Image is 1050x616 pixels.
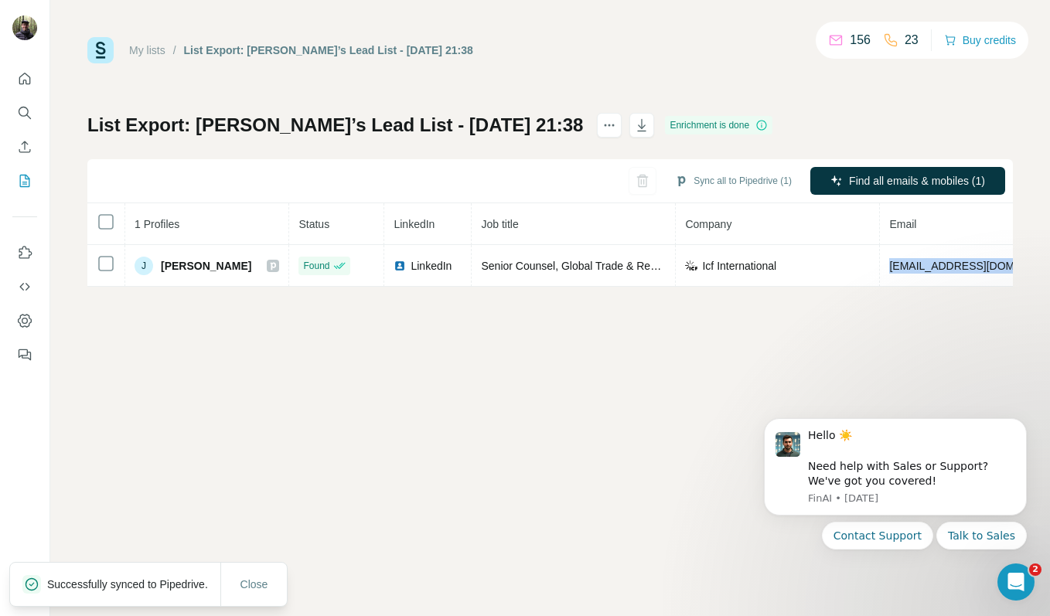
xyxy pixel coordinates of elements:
img: Avatar [12,15,37,40]
li: / [173,43,176,58]
div: Enrichment is done [665,116,772,134]
div: J [135,257,153,275]
span: Status [298,218,329,230]
span: LinkedIn [411,258,452,274]
span: Find all emails & mobiles (1) [849,173,985,189]
p: 23 [905,31,919,49]
button: actions [597,113,622,138]
button: Feedback [12,341,37,369]
button: Sync all to Pipedrive (1) [664,169,803,192]
p: 156 [850,31,871,49]
span: 1 Profiles [135,218,179,230]
button: Use Surfe API [12,273,37,301]
span: [PERSON_NAME] [161,258,251,274]
span: LinkedIn [394,218,435,230]
img: Surfe Logo [87,37,114,63]
span: 2 [1029,563,1041,576]
img: company-logo [685,260,697,271]
button: Dashboard [12,307,37,335]
button: Find all emails & mobiles (1) [810,167,1005,195]
button: My lists [12,167,37,195]
button: Close [230,570,279,598]
span: Email [889,218,916,230]
span: Company [685,218,731,230]
button: Quick start [12,65,37,93]
iframe: Intercom notifications message [741,399,1050,608]
span: Found [303,259,329,273]
p: Successfully synced to Pipedrive. [47,577,220,592]
span: Senior Counsel, Global Trade & Regulatory Compliance [481,260,748,272]
iframe: Intercom live chat [997,563,1035,601]
span: Close [240,577,268,592]
button: Enrich CSV [12,133,37,161]
h1: List Export: [PERSON_NAME]’s Lead List - [DATE] 21:38 [87,113,583,138]
span: Job title [481,218,518,230]
button: Use Surfe on LinkedIn [12,239,37,267]
a: My lists [129,44,165,56]
span: Icf International [702,258,776,274]
img: LinkedIn logo [394,260,406,272]
div: List Export: [PERSON_NAME]’s Lead List - [DATE] 21:38 [184,43,473,58]
button: Search [12,99,37,127]
button: Buy credits [944,29,1016,51]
